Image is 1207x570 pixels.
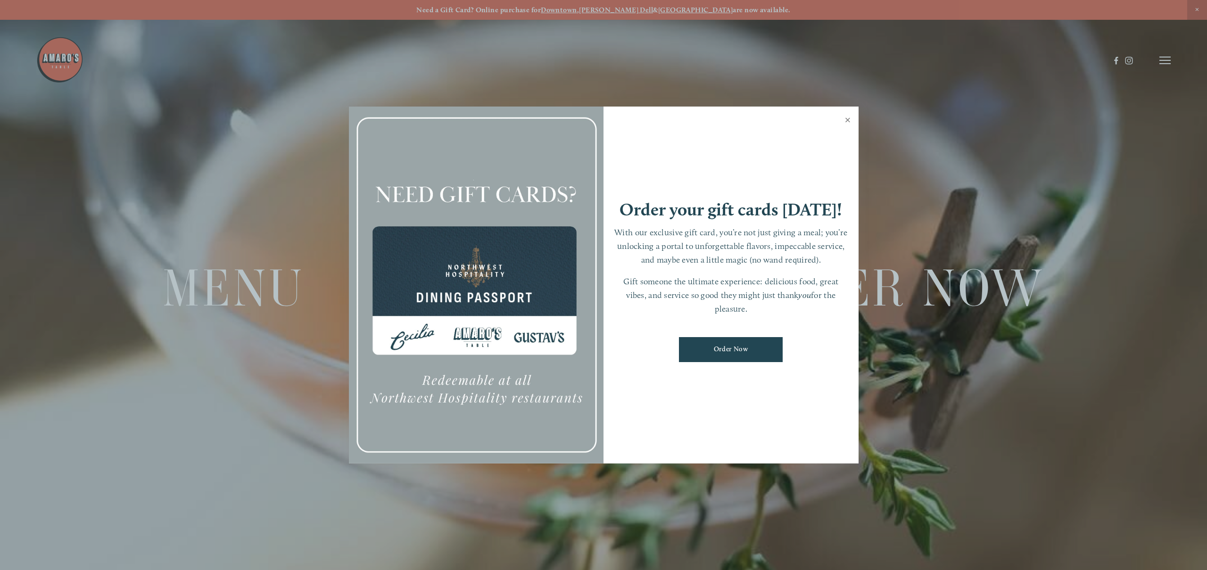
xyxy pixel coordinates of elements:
[613,226,849,266] p: With our exclusive gift card, you’re not just giving a meal; you’re unlocking a portal to unforge...
[679,337,783,362] a: Order Now
[839,108,857,134] a: Close
[798,290,811,300] em: you
[613,275,849,315] p: Gift someone the ultimate experience: delicious food, great vibes, and service so good they might...
[620,201,842,218] h1: Order your gift cards [DATE]!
